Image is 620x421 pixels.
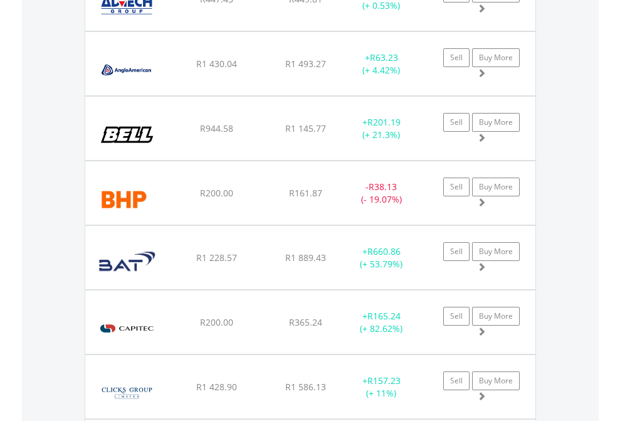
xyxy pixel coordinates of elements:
[472,242,520,261] a: Buy More
[342,310,421,335] div: + (+ 82.62%)
[92,112,162,157] img: EQU.ZA.BEL.png
[196,381,237,393] span: R1 428.90
[92,48,162,92] img: EQU.ZA.AGL.png
[443,371,470,390] a: Sell
[285,58,326,70] span: R1 493.27
[289,316,322,328] span: R365.24
[200,316,233,328] span: R200.00
[370,51,398,63] span: R63.23
[443,307,470,326] a: Sell
[200,187,233,199] span: R200.00
[92,177,155,221] img: EQU.ZA.BHG.png
[342,375,421,400] div: + (+ 11%)
[472,371,520,390] a: Buy More
[92,242,164,286] img: EQU.ZA.BTI.png
[443,48,470,67] a: Sell
[472,307,520,326] a: Buy More
[289,187,322,199] span: R161.87
[367,116,401,128] span: R201.19
[342,116,421,141] div: + (+ 21.3%)
[285,381,326,393] span: R1 586.13
[472,48,520,67] a: Buy More
[472,113,520,132] a: Buy More
[443,178,470,196] a: Sell
[472,178,520,196] a: Buy More
[367,375,401,386] span: R157.23
[196,252,237,264] span: R1 228.57
[285,252,326,264] span: R1 889.43
[443,113,470,132] a: Sell
[367,310,401,322] span: R165.24
[342,245,421,270] div: + (+ 53.79%)
[342,51,421,77] div: + (+ 4.42%)
[342,181,421,206] div: - (- 19.07%)
[196,58,237,70] span: R1 430.04
[200,122,233,134] span: R944.58
[92,371,162,415] img: EQU.ZA.CLS.png
[285,122,326,134] span: R1 145.77
[443,242,470,261] a: Sell
[367,245,401,257] span: R660.86
[92,306,162,351] img: EQU.ZA.CPI.png
[369,181,397,193] span: R38.13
